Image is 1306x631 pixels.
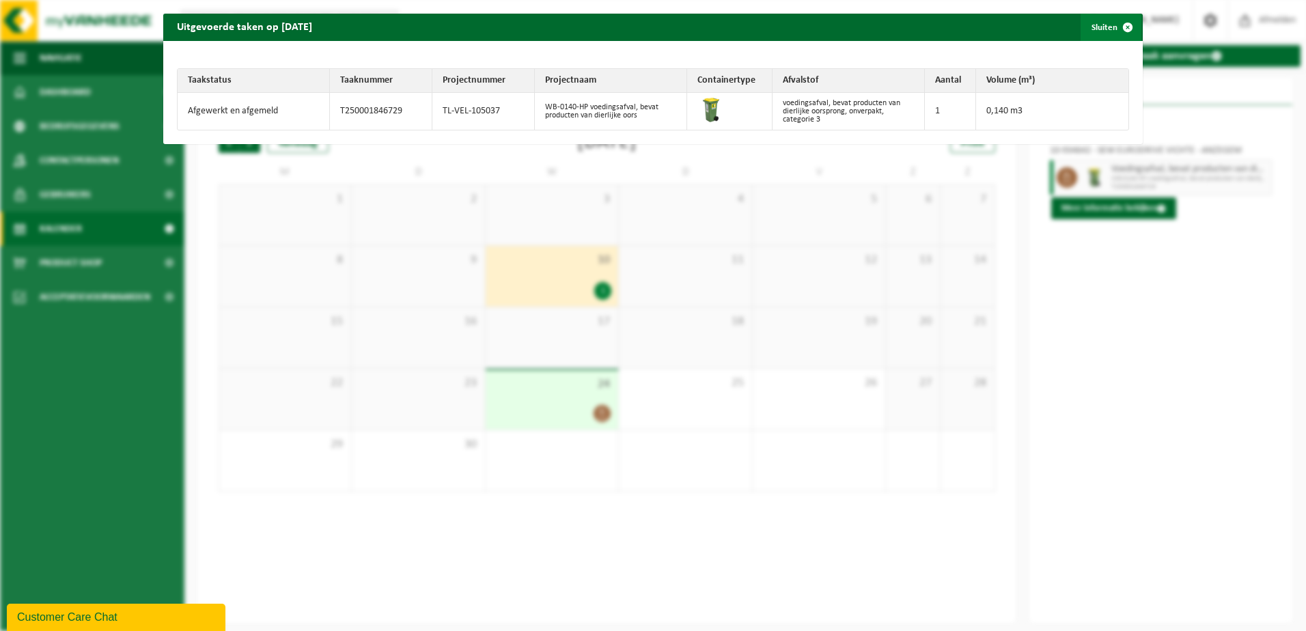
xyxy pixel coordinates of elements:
[697,96,725,124] img: WB-0140-HPE-GN-50
[330,93,432,130] td: T250001846729
[773,69,925,93] th: Afvalstof
[773,93,925,130] td: voedingsafval, bevat producten van dierlijke oorsprong, onverpakt, categorie 3
[330,69,432,93] th: Taaknummer
[178,93,330,130] td: Afgewerkt en afgemeld
[432,69,535,93] th: Projectnummer
[7,601,228,631] iframe: chat widget
[1081,14,1141,41] button: Sluiten
[687,69,773,93] th: Containertype
[163,14,326,40] h2: Uitgevoerde taken op [DATE]
[432,93,535,130] td: TL-VEL-105037
[976,69,1128,93] th: Volume (m³)
[925,69,976,93] th: Aantal
[976,93,1128,130] td: 0,140 m3
[535,69,687,93] th: Projectnaam
[535,93,687,130] td: WB-0140-HP voedingsafval, bevat producten van dierlijke oors
[925,93,976,130] td: 1
[178,69,330,93] th: Taakstatus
